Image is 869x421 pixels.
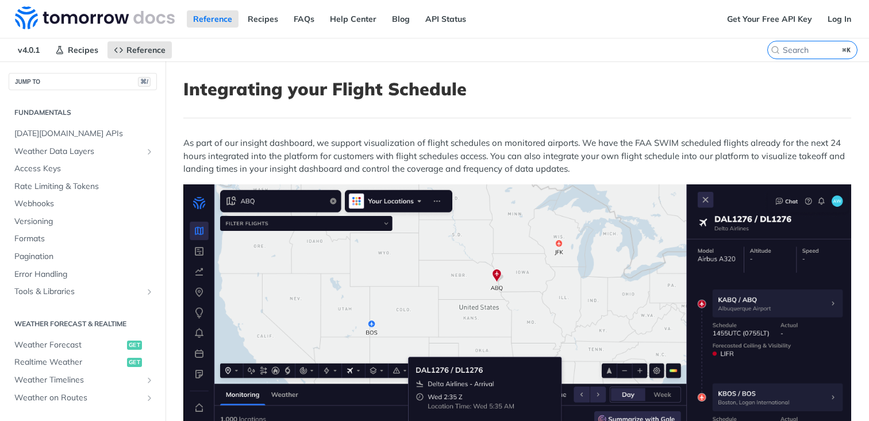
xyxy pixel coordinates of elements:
a: Log In [821,10,858,28]
a: Formats [9,230,157,248]
span: Formats [14,233,154,245]
span: Realtime Weather [14,357,124,368]
p: As part of our insight dashboard, we support visualization of flight schedules on monitored airpo... [183,137,851,176]
button: JUMP TO⌘/ [9,73,157,90]
a: Realtime Weatherget [9,354,157,371]
span: Weather Timelines [14,374,142,386]
a: Rate Limiting & Tokens [9,178,157,195]
a: Blog [386,10,416,28]
span: Pagination [14,251,154,262]
button: Show subpages for Weather Timelines [145,376,154,385]
a: API Status [419,10,472,28]
button: Show subpages for Weather Data Layers [145,147,154,156]
span: Recipes [68,45,98,55]
a: Weather Forecastget [9,337,157,354]
h2: Fundamentals [9,107,157,118]
kbd: ⌘K [840,44,854,56]
span: Weather on Routes [14,392,142,404]
a: Weather Data LayersShow subpages for Weather Data Layers [9,143,157,160]
a: Pagination [9,248,157,265]
span: get [127,341,142,350]
img: Tomorrow.io Weather API Docs [15,6,175,29]
a: Reference [107,41,172,59]
svg: Search [771,45,780,55]
span: Webhooks [14,198,154,210]
a: Tools & LibrariesShow subpages for Tools & Libraries [9,283,157,300]
span: v4.0.1 [11,41,46,59]
span: [DATE][DOMAIN_NAME] APIs [14,128,154,140]
a: Versioning [9,213,157,230]
a: Weather TimelinesShow subpages for Weather Timelines [9,372,157,389]
a: Reference [187,10,239,28]
span: Access Keys [14,163,154,175]
h2: Weather Forecast & realtime [9,319,157,329]
button: Show subpages for Weather on Routes [145,393,154,403]
span: Weather Forecast [14,339,124,351]
span: Weather Data Layers [14,146,142,157]
span: Versioning [14,216,154,227]
a: Get Your Free API Key [721,10,818,28]
a: Access Keys [9,160,157,177]
span: Tools & Libraries [14,286,142,298]
span: Reference [126,45,166,55]
a: [DATE][DOMAIN_NAME] APIs [9,125,157,142]
a: Recipes [241,10,284,28]
h1: Integrating your Flight Schedule [183,79,851,99]
a: Help Center [324,10,383,28]
span: Error Handling [14,269,154,280]
a: FAQs [287,10,321,28]
span: ⌘/ [138,77,151,87]
a: Webhooks [9,195,157,213]
span: get [127,358,142,367]
button: Show subpages for Tools & Libraries [145,287,154,296]
a: Error Handling [9,266,157,283]
a: Recipes [49,41,105,59]
span: Rate Limiting & Tokens [14,181,154,192]
a: Weather on RoutesShow subpages for Weather on Routes [9,389,157,407]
